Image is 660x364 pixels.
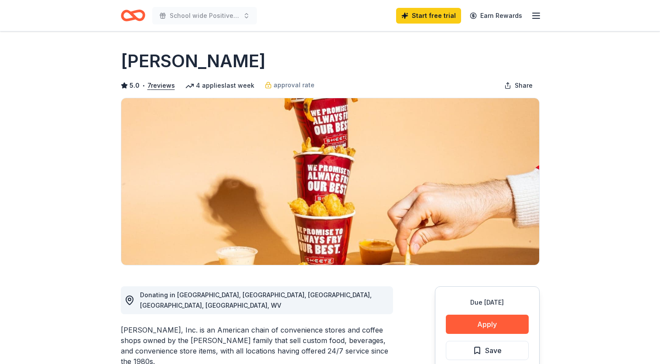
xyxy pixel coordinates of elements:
[265,80,315,90] a: approval rate
[446,315,529,334] button: Apply
[121,98,539,265] img: Image for Sheetz
[274,80,315,90] span: approval rate
[497,77,540,94] button: Share
[121,49,266,73] h1: [PERSON_NAME]
[170,10,239,21] span: School wide Positive behavior raffle/bingo
[185,80,254,91] div: 4 applies last week
[446,341,529,360] button: Save
[142,82,145,89] span: •
[446,297,529,308] div: Due [DATE]
[515,80,533,91] span: Share
[121,5,145,26] a: Home
[152,7,257,24] button: School wide Positive behavior raffle/bingo
[396,8,461,24] a: Start free trial
[140,291,372,309] span: Donating in [GEOGRAPHIC_DATA], [GEOGRAPHIC_DATA], [GEOGRAPHIC_DATA], [GEOGRAPHIC_DATA], [GEOGRAPH...
[465,8,527,24] a: Earn Rewards
[147,80,175,91] button: 7reviews
[485,345,502,356] span: Save
[130,80,140,91] span: 5.0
